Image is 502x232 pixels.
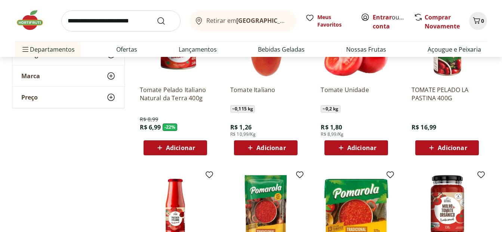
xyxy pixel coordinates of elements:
span: ~ 0,115 kg [230,105,255,113]
span: ou [373,13,406,31]
button: Adicionar [234,140,298,155]
span: Adicionar [438,145,467,151]
input: search [61,10,181,31]
a: Lançamentos [179,45,217,54]
button: Marca [12,65,124,86]
span: Adicionar [256,145,286,151]
button: Adicionar [324,140,388,155]
button: Retirar em[GEOGRAPHIC_DATA]/[GEOGRAPHIC_DATA] [190,10,296,31]
span: R$ 16,99 [412,123,436,131]
a: Bebidas Geladas [258,45,305,54]
span: - 22 % [163,123,178,131]
span: R$ 6,99 [140,123,161,131]
a: Tomate Italiano [230,86,301,102]
span: Meus Favoritos [317,13,352,28]
span: R$ 8,99/Kg [321,131,344,137]
button: Carrinho [469,12,487,30]
b: [GEOGRAPHIC_DATA]/[GEOGRAPHIC_DATA] [236,16,362,25]
button: Adicionar [144,140,207,155]
span: R$ 10,99/Kg [230,131,256,137]
a: Tomate Pelado Italiano Natural da Terra 400g [140,86,211,102]
span: Departamentos [21,40,75,58]
a: Meus Favoritos [305,13,352,28]
a: Criar conta [373,13,414,30]
span: ~ 0,2 kg [321,105,340,113]
a: Comprar Novamente [425,13,460,30]
a: TOMATE PELADO LA PASTINA 400G [412,86,483,102]
a: Entrar [373,13,392,21]
a: Ofertas [116,45,137,54]
span: Adicionar [347,145,376,151]
button: Adicionar [415,140,479,155]
span: R$ 8,99 [140,116,158,123]
img: Hortifruti [15,9,52,31]
span: 0 [481,17,484,24]
button: Menu [21,40,30,58]
a: Nossas Frutas [346,45,386,54]
a: Açougue e Peixaria [428,45,481,54]
span: R$ 1,26 [230,123,252,131]
span: R$ 1,80 [321,123,342,131]
a: Tomate Unidade [321,86,392,102]
span: Retirar em [206,17,289,24]
button: Submit Search [157,16,175,25]
span: Adicionar [166,145,195,151]
span: Preço [21,94,38,101]
button: Preço [12,87,124,108]
span: Marca [21,72,40,80]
